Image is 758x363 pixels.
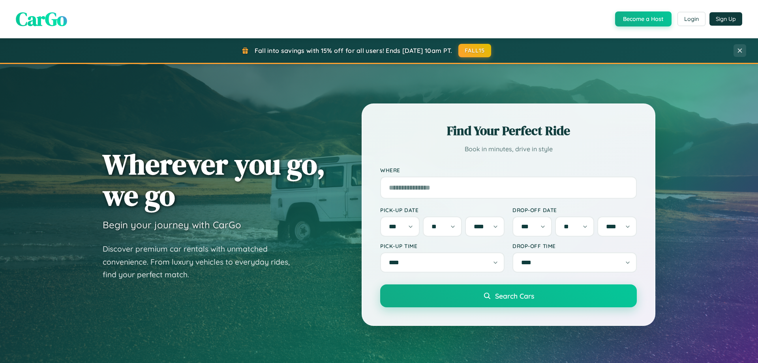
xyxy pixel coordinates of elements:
p: Book in minutes, drive in style [380,143,637,155]
p: Discover premium car rentals with unmatched convenience. From luxury vehicles to everyday rides, ... [103,243,300,281]
h2: Find Your Perfect Ride [380,122,637,139]
label: Pick-up Date [380,207,505,213]
button: FALL15 [458,44,492,57]
button: Login [677,12,705,26]
span: CarGo [16,6,67,32]
label: Where [380,167,637,173]
span: Fall into savings with 15% off for all users! Ends [DATE] 10am PT. [255,47,452,55]
label: Drop-off Date [512,207,637,213]
button: Become a Host [615,11,672,26]
button: Sign Up [709,12,742,26]
h1: Wherever you go, we go [103,149,325,211]
label: Drop-off Time [512,243,637,249]
h3: Begin your journey with CarGo [103,219,241,231]
span: Search Cars [495,292,534,300]
button: Search Cars [380,284,637,307]
label: Pick-up Time [380,243,505,249]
